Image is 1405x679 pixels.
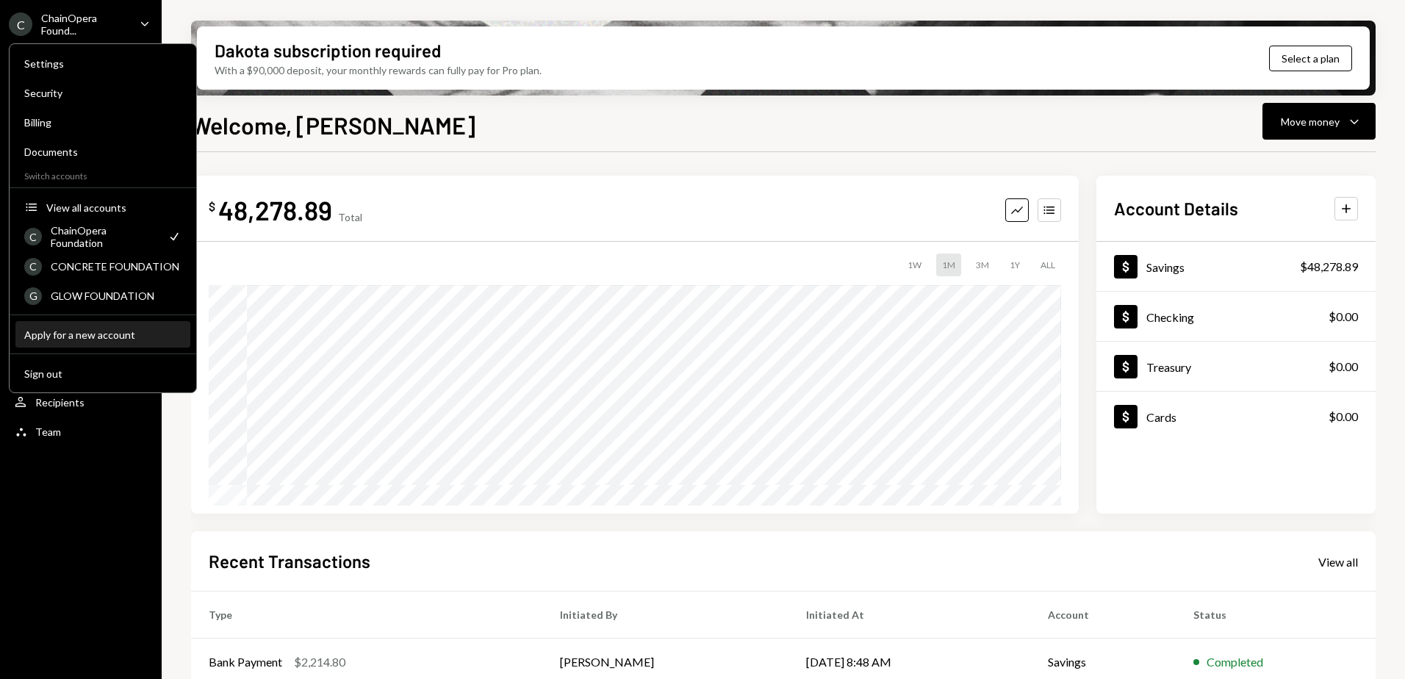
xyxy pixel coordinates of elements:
[24,87,182,99] div: Security
[41,12,128,37] div: ChainOpera Found...
[51,224,158,249] div: ChainOpera Foundation
[46,201,182,214] div: View all accounts
[24,57,182,70] div: Settings
[1281,114,1340,129] div: Move money
[1262,103,1376,140] button: Move money
[24,145,182,158] div: Documents
[209,653,282,671] div: Bank Payment
[1146,410,1176,424] div: Cards
[1318,553,1358,570] a: View all
[1146,310,1194,324] div: Checking
[9,418,153,445] a: Team
[24,287,42,305] div: G
[1329,308,1358,326] div: $0.00
[218,193,332,226] div: 48,278.89
[9,389,153,415] a: Recipients
[1329,408,1358,425] div: $0.00
[15,253,190,279] a: CCONCRETE FOUNDATION
[294,653,345,671] div: $2,214.80
[15,282,190,309] a: GGLOW FOUNDATION
[15,109,190,135] a: Billing
[1096,292,1376,341] a: Checking$0.00
[1096,242,1376,291] a: Savings$48,278.89
[1096,392,1376,441] a: Cards$0.00
[15,138,190,165] a: Documents
[1300,258,1358,276] div: $48,278.89
[24,258,42,276] div: C
[51,260,182,273] div: CONCRETE FOUNDATION
[1035,254,1061,276] div: ALL
[15,50,190,76] a: Settings
[1114,196,1238,220] h2: Account Details
[24,116,182,129] div: Billing
[1176,592,1376,639] th: Status
[215,62,542,78] div: With a $90,000 deposit, your monthly rewards can fully pay for Pro plan.
[542,592,788,639] th: Initiated By
[24,367,182,380] div: Sign out
[1329,358,1358,376] div: $0.00
[10,168,196,182] div: Switch accounts
[1004,254,1026,276] div: 1Y
[35,396,85,409] div: Recipients
[788,592,1030,639] th: Initiated At
[1207,653,1263,671] div: Completed
[970,254,995,276] div: 3M
[1146,260,1185,274] div: Savings
[1269,46,1352,71] button: Select a plan
[1030,592,1176,639] th: Account
[902,254,927,276] div: 1W
[215,38,441,62] div: Dakota subscription required
[15,79,190,106] a: Security
[1318,555,1358,570] div: View all
[24,328,182,341] div: Apply for a new account
[51,290,182,302] div: GLOW FOUNDATION
[9,12,32,36] div: C
[936,254,961,276] div: 1M
[15,361,190,387] button: Sign out
[191,592,542,639] th: Type
[24,228,42,245] div: C
[35,425,61,438] div: Team
[191,110,475,140] h1: Welcome, [PERSON_NAME]
[15,195,190,221] button: View all accounts
[1146,360,1191,374] div: Treasury
[15,322,190,348] button: Apply for a new account
[209,199,215,214] div: $
[338,211,362,223] div: Total
[209,549,370,573] h2: Recent Transactions
[1096,342,1376,391] a: Treasury$0.00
